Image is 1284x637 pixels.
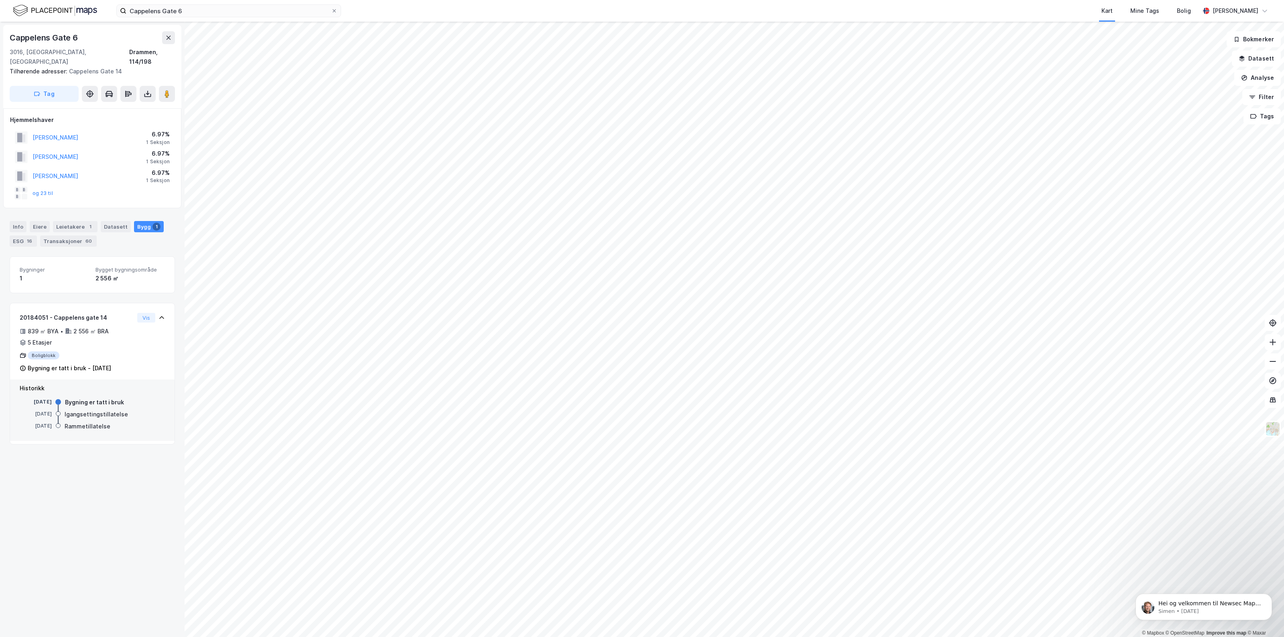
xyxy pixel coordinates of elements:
[146,177,170,184] div: 1 Seksjon
[1142,630,1164,636] a: Mapbox
[146,149,170,158] div: 6.97%
[10,47,129,67] div: 3016, [GEOGRAPHIC_DATA], [GEOGRAPHIC_DATA]
[137,313,155,323] button: Vis
[1232,51,1281,67] button: Datasett
[20,313,134,323] div: 20184051 - Cappelens gate 14
[65,410,128,419] div: Igangsettingstillatelse
[84,237,93,245] div: 60
[146,130,170,139] div: 6.97%
[95,266,165,273] span: Bygget bygningsområde
[1123,577,1284,633] iframe: Intercom notifications message
[10,115,175,125] div: Hjemmelshaver
[25,237,34,245] div: 16
[1130,6,1159,16] div: Mine Tags
[10,67,169,76] div: Cappelens Gate 14
[1166,630,1205,636] a: OpenStreetMap
[28,363,111,373] div: Bygning er tatt i bruk - [DATE]
[95,274,165,283] div: 2 556 ㎡
[10,221,26,232] div: Info
[20,266,89,273] span: Bygninger
[152,223,160,231] div: 1
[65,422,110,431] div: Rammetillatelse
[20,422,52,430] div: [DATE]
[1243,108,1281,124] button: Tags
[146,139,170,146] div: 1 Seksjon
[129,47,175,67] div: Drammen, 114/198
[28,338,52,347] div: 5 Etasjer
[86,223,94,231] div: 1
[1101,6,1113,16] div: Kart
[60,328,63,335] div: •
[1227,31,1281,47] button: Bokmerker
[1213,6,1258,16] div: [PERSON_NAME]
[1265,421,1280,436] img: Z
[73,327,109,336] div: 2 556 ㎡ BRA
[146,158,170,165] div: 1 Seksjon
[30,221,50,232] div: Eiere
[1234,70,1281,86] button: Analyse
[10,235,37,247] div: ESG
[13,4,97,18] img: logo.f888ab2527a4732fd821a326f86c7f29.svg
[20,398,52,406] div: [DATE]
[10,86,79,102] button: Tag
[1207,630,1246,636] a: Improve this map
[134,221,164,232] div: Bygg
[53,221,98,232] div: Leietakere
[20,410,52,418] div: [DATE]
[20,383,165,393] div: Historikk
[101,221,131,232] div: Datasett
[28,327,59,336] div: 839 ㎡ BYA
[10,68,69,75] span: Tilhørende adresser:
[1177,6,1191,16] div: Bolig
[1242,89,1281,105] button: Filter
[10,31,79,44] div: Cappelens Gate 6
[40,235,97,247] div: Transaksjoner
[146,168,170,178] div: 6.97%
[126,5,331,17] input: Søk på adresse, matrikkel, gårdeiere, leietakere eller personer
[65,398,124,407] div: Bygning er tatt i bruk
[20,274,89,283] div: 1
